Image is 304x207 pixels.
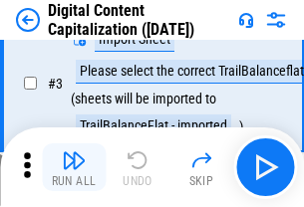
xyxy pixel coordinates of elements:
span: # 3 [48,76,63,92]
div: Skip [189,175,214,187]
button: Skip [169,143,233,191]
img: Main button [249,151,281,183]
button: Run All [42,143,106,191]
div: Digital Content Capitalization ([DATE]) [48,1,230,39]
img: Run All [62,148,86,172]
img: Back [16,8,40,32]
div: Import Sheet [95,28,174,52]
div: Run All [52,175,97,187]
img: Support [238,12,254,28]
div: TrailBalanceFlat - imported [76,114,231,138]
img: Skip [189,148,213,172]
img: Settings menu [264,8,288,32]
